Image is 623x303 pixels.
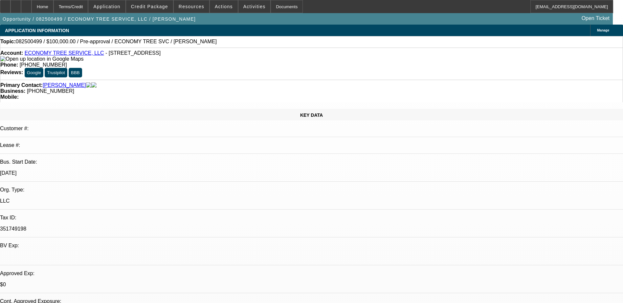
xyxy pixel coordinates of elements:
[25,50,104,56] a: ECONOMY TREE SERVICE, LLC
[20,62,67,68] span: [PHONE_NUMBER]
[43,82,86,88] a: [PERSON_NAME]
[5,28,69,33] span: APPLICATION INFORMATION
[126,0,173,13] button: Credit Package
[579,13,612,24] a: Open Ticket
[597,29,609,32] span: Manage
[0,94,19,100] strong: Mobile:
[215,4,233,9] span: Actions
[0,50,23,56] strong: Account:
[0,56,83,62] img: Open up location in Google Maps
[0,88,25,94] strong: Business:
[179,4,204,9] span: Resources
[0,39,16,45] strong: Topic:
[93,4,120,9] span: Application
[0,62,18,68] strong: Phone:
[16,39,217,45] span: 082500499 / $100,000.00 / Pre-approval / ECONOMY TREE SVC / [PERSON_NAME]
[210,0,238,13] button: Actions
[45,68,67,77] button: Trustpilot
[105,50,161,56] span: - [STREET_ADDRESS]
[27,88,74,94] span: [PHONE_NUMBER]
[88,0,125,13] button: Application
[238,0,271,13] button: Activities
[0,70,23,75] strong: Reviews:
[243,4,266,9] span: Activities
[91,82,97,88] img: linkedin-icon.png
[25,68,43,77] button: Google
[69,68,82,77] button: BBB
[174,0,209,13] button: Resources
[0,82,43,88] strong: Primary Contact:
[131,4,168,9] span: Credit Package
[0,56,83,62] a: View Google Maps
[3,16,196,22] span: Opportunity / 082500499 / ECONOMY TREE SERVICE, LLC / [PERSON_NAME]
[300,112,323,118] span: KEY DATA
[86,82,91,88] img: facebook-icon.png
